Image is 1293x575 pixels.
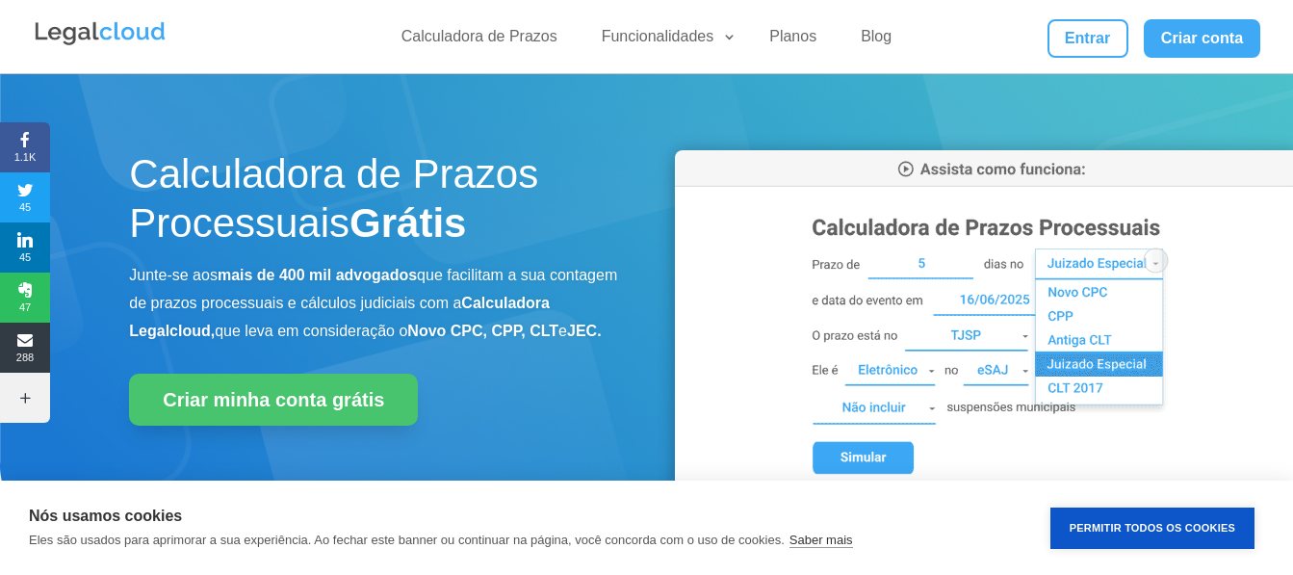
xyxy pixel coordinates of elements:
a: Calculadora de Prazos [390,27,569,55]
strong: Grátis [349,200,466,246]
a: Saber mais [789,533,853,548]
a: Logo da Legalcloud [33,35,168,51]
a: Entrar [1047,19,1128,58]
button: Permitir Todos os Cookies [1050,508,1254,549]
b: Calculadora Legalcloud, [129,295,550,339]
b: JEC. [567,323,602,339]
p: Eles são usados para aprimorar a sua experiência. Ao fechar este banner ou continuar na página, v... [29,533,785,547]
h1: Calculadora de Prazos Processuais [129,150,618,257]
b: Novo CPC, CPP, CLT [407,323,558,339]
a: Criar conta [1144,19,1261,58]
a: Planos [758,27,828,55]
img: Legalcloud Logo [33,19,168,48]
strong: Nós usamos cookies [29,508,182,524]
a: Funcionalidades [590,27,737,55]
a: Blog [849,27,903,55]
p: Junte-se aos que facilitam a sua contagem de prazos processuais e cálculos judiciais com a que le... [129,262,618,345]
a: Criar minha conta grátis [129,374,418,426]
b: mais de 400 mil advogados [218,267,417,283]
